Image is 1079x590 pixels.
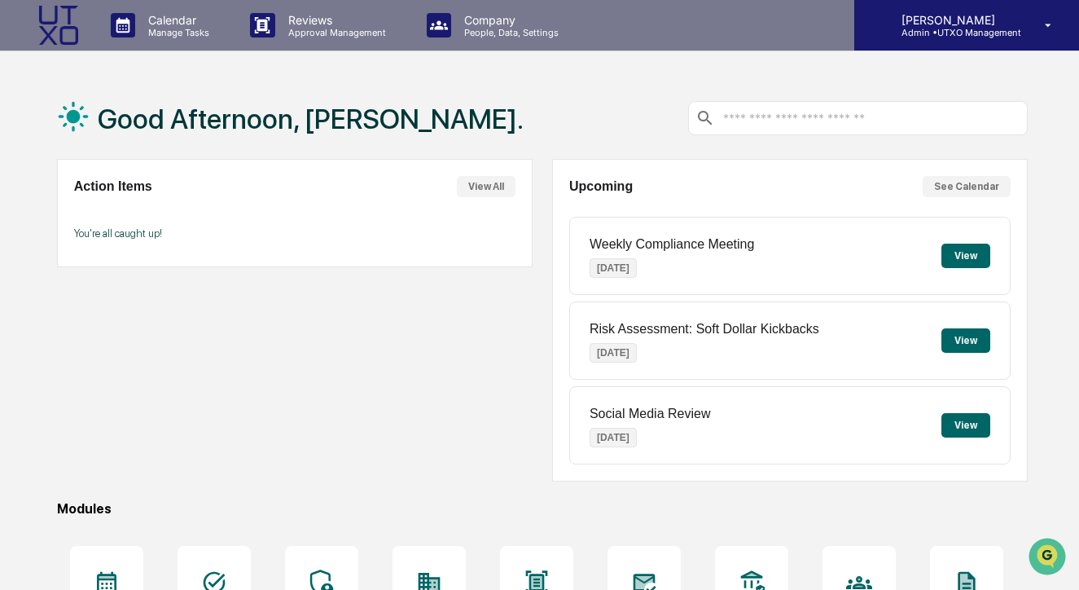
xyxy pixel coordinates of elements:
p: Approval Management [275,27,394,38]
button: View All [457,176,515,197]
p: How can we help? [16,34,296,60]
p: Company [451,13,567,27]
h1: Good Afternoon, [PERSON_NAME]. [98,103,524,135]
span: Attestations [134,205,202,222]
h2: Upcoming [569,179,633,194]
p: [PERSON_NAME] [888,13,1021,27]
span: Preclearance [33,205,105,222]
button: View [941,413,990,438]
p: [DATE] [590,428,637,447]
button: Start new chat [277,130,296,149]
span: Pylon [162,276,197,288]
p: Calendar [135,13,217,27]
a: 🔎Data Lookup [10,230,109,259]
p: [DATE] [590,343,637,363]
p: Manage Tasks [135,27,217,38]
div: 🔎 [16,238,29,251]
iframe: Open customer support [1027,536,1071,580]
p: You're all caught up! [74,227,515,240]
button: See Calendar [923,176,1011,197]
div: Start new chat [55,125,267,141]
p: Weekly Compliance Meeting [590,237,754,252]
p: Admin • UTXO Management [888,27,1021,38]
span: Data Lookup [33,236,103,253]
img: logo [39,6,78,45]
p: Social Media Review [590,407,711,421]
img: 1746055101610-c473b297-6a78-478c-a979-82029cc54cd1 [16,125,46,154]
a: Powered byPylon [115,275,197,288]
p: Reviews [275,13,394,27]
div: We're available if you need us! [55,141,206,154]
a: 🗄️Attestations [112,199,208,228]
div: 🗄️ [118,207,131,220]
div: 🖐️ [16,207,29,220]
h2: Action Items [74,179,152,194]
p: Risk Assessment: Soft Dollar Kickbacks [590,322,819,337]
div: Modules [57,501,1029,517]
button: View [941,328,990,353]
button: View [941,244,990,268]
a: 🖐️Preclearance [10,199,112,228]
p: [DATE] [590,258,637,278]
p: People, Data, Settings [451,27,567,38]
